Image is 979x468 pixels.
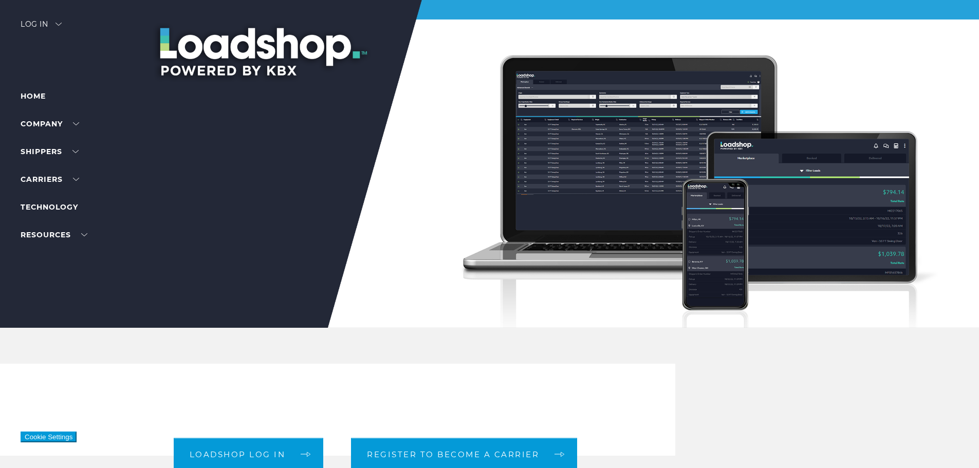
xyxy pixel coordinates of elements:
a: Technology [21,202,78,212]
img: kbx logo [451,21,528,66]
a: Home [21,91,46,101]
button: Cookie Settings [21,432,77,442]
a: SHIPPERS [21,147,79,156]
span: Loadshop log in [190,451,286,458]
a: Company [21,119,79,128]
img: arrow [56,23,62,26]
span: Register to become a carrier [367,451,539,458]
a: RESOURCES [21,230,87,239]
div: Log in [21,21,62,35]
a: Carriers [21,175,79,184]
